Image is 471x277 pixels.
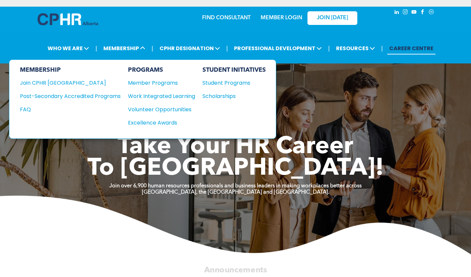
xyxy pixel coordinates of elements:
[95,42,97,55] li: |
[128,119,188,127] div: Excellence Awards
[381,42,383,55] li: |
[328,42,330,55] li: |
[142,190,329,195] strong: [GEOGRAPHIC_DATA], the [GEOGRAPHIC_DATA] and [GEOGRAPHIC_DATA].
[393,8,401,17] a: linkedin
[128,92,188,100] div: Work Integrated Learning
[158,42,222,54] span: CPHR DESIGNATION
[20,79,111,87] div: Join CPHR [GEOGRAPHIC_DATA]
[202,92,266,100] a: Scholarships
[226,42,228,55] li: |
[128,119,195,127] a: Excellence Awards
[152,42,153,55] li: |
[38,13,98,25] img: A blue and white logo for cp alberta
[128,105,195,114] a: Volunteer Opportunities
[387,42,435,54] a: CAREER CENTRE
[307,11,357,25] a: JOIN [DATE]
[428,8,435,17] a: Social network
[204,266,267,274] span: Announcements
[232,42,324,54] span: PROFESSIONAL DEVELOPMENT
[202,79,260,87] div: Student Programs
[20,79,121,87] a: Join CPHR [GEOGRAPHIC_DATA]
[101,42,147,54] span: MEMBERSHIP
[128,79,195,87] a: Member Programs
[46,42,91,54] span: WHO WE ARE
[20,92,111,100] div: Post-Secondary Accredited Programs
[20,105,121,114] a: FAQ
[128,66,195,74] div: PROGRAMS
[128,79,188,87] div: Member Programs
[109,183,362,189] strong: Join over 6,900 human resources professionals and business leaders in making workplaces better ac...
[20,92,121,100] a: Post-Secondary Accredited Programs
[128,105,188,114] div: Volunteer Opportunities
[317,15,348,21] span: JOIN [DATE]
[118,135,353,159] span: Take Your HR Career
[419,8,426,17] a: facebook
[20,105,111,114] div: FAQ
[334,42,377,54] span: RESOURCES
[202,92,260,100] div: Scholarships
[411,8,418,17] a: youtube
[202,79,266,87] a: Student Programs
[261,15,302,21] a: MEMBER LOGIN
[87,157,384,181] span: To [GEOGRAPHIC_DATA]!
[202,66,266,74] div: STUDENT INITIATIVES
[202,15,251,21] a: FIND CONSULTANT
[128,92,195,100] a: Work Integrated Learning
[402,8,409,17] a: instagram
[20,66,121,74] div: MEMBERSHIP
